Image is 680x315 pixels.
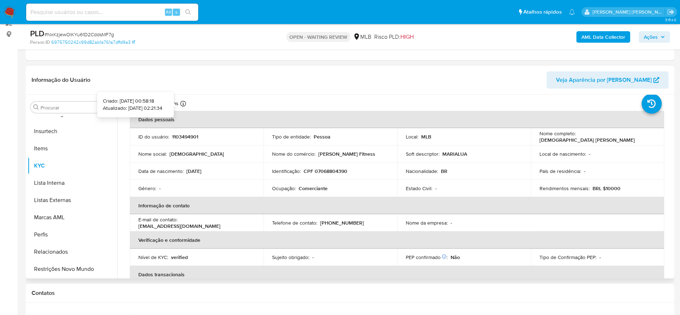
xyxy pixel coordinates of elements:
p: - [159,185,161,192]
button: Items [28,140,117,157]
p: CPF 07068804390 [304,168,347,174]
p: Local : [406,133,418,140]
span: Risco PLD: [374,33,414,41]
th: Dados transacionais [130,266,664,283]
p: Atualizado: [DATE] 02:21:34 [103,105,162,112]
p: Criado: [DATE] 00:58:18 [103,98,162,105]
input: Procurar [41,104,111,111]
p: verified [171,254,188,260]
b: PLD [30,28,44,39]
h1: Contatos [32,290,669,297]
button: Veja Aparência por [PERSON_NAME] [547,71,669,89]
p: Tipo de entidade : [272,133,311,140]
p: lucas.santiago@mercadolivre.com [593,9,665,15]
p: - [451,220,452,226]
button: Relacionados [28,243,117,260]
p: Não [451,254,460,260]
p: [DEMOGRAPHIC_DATA] [170,151,224,157]
input: Pesquise usuários ou casos... [26,8,198,17]
p: Nome da empresa : [406,220,448,226]
th: Dados pessoais [130,111,664,128]
b: Person ID [30,39,50,46]
button: Procurar [33,104,39,110]
button: Perfis [28,226,117,243]
button: AML Data Collector [576,31,630,43]
span: s [175,9,177,15]
button: Listas Externas [28,192,117,209]
p: Pessoa [314,133,331,140]
span: Ações [644,31,658,43]
a: Notificações [569,9,575,15]
p: - [589,151,590,157]
p: PEP confirmado : [406,254,448,260]
th: Verificação e conformidade [130,231,664,249]
b: AML Data Collector [581,31,625,43]
h1: Informação do Usuário [32,76,90,84]
p: [PERSON_NAME] Fitness [318,151,375,157]
p: OPEN - WAITING REVIEW [286,32,350,42]
p: ID do usuário : [138,133,169,140]
p: - [312,254,314,260]
button: Ações [639,31,670,43]
p: - [584,168,585,174]
p: [PHONE_NUMBER] [320,220,364,226]
button: Lista Interna [28,174,117,192]
p: [EMAIL_ADDRESS][DOMAIN_NAME] [138,223,220,229]
span: Atalhos rápidos [523,8,562,16]
a: 6975750242c99d82ab1a761a7dffd9a3 [51,39,135,46]
p: Soft descriptor : [406,151,439,157]
p: Nome social : [138,151,167,157]
button: Restrições Novo Mundo [28,260,117,278]
p: [DEMOGRAPHIC_DATA] [PERSON_NAME] [539,137,635,143]
p: Local de nascimento : [539,151,586,157]
p: Rendimentos mensais : [539,185,590,192]
span: 3.154.0 [665,17,676,23]
p: Nível de KYC : [138,254,168,260]
p: Nome do comércio : [272,151,315,157]
p: Telefone de contato : [272,220,317,226]
p: BR [441,168,447,174]
p: Identificação : [272,168,301,174]
p: - [599,254,601,260]
span: # NxKzjewOIKYu61D2CddsMF7g [44,31,114,38]
span: HIGH [400,33,414,41]
div: MLB [353,33,371,41]
p: Nome completo : [539,130,576,137]
button: Marcas AML [28,209,117,226]
p: Nacionalidade : [406,168,438,174]
span: Veja Aparência por [PERSON_NAME] [556,71,652,89]
p: - [435,185,437,192]
a: Sair [667,8,675,16]
p: BRL $10000 [593,185,620,192]
button: KYC [28,157,117,174]
p: 1103494901 [172,133,198,140]
p: Tipo de Confirmação PEP : [539,254,596,260]
p: Data de nascimento : [138,168,184,174]
p: Ocupação : [272,185,296,192]
p: E-mail de contato : [138,216,177,223]
th: Informação de contato [130,197,664,214]
p: Comerciante [299,185,328,192]
p: MLB [421,133,431,140]
p: [DATE] [186,168,201,174]
p: MARIALUA [442,151,467,157]
button: Insurtech [28,123,117,140]
p: País de residência : [539,168,581,174]
button: search-icon [181,7,195,17]
span: Alt [166,9,171,15]
p: Gênero : [138,185,156,192]
p: Sujeito obrigado : [272,254,309,260]
p: Estado Civil : [406,185,432,192]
